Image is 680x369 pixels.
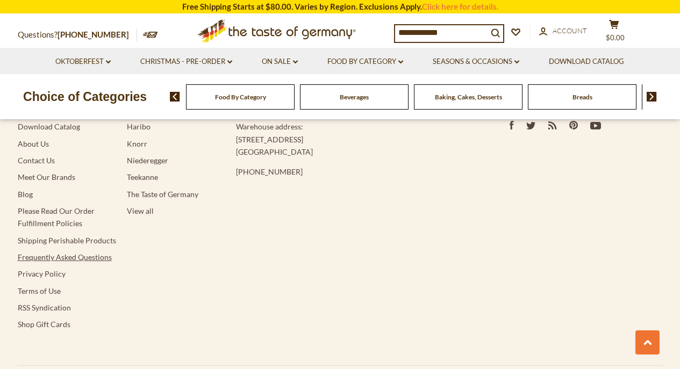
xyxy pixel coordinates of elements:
[127,206,154,215] a: View all
[606,33,625,42] span: $0.00
[549,56,624,68] a: Download Catalog
[215,93,266,101] a: Food By Category
[422,2,498,11] a: Click here for details.
[18,156,55,165] a: Contact Us
[572,93,592,101] a: Breads
[127,122,151,131] a: Haribo
[18,236,116,245] a: Shipping Perishable Products
[18,206,95,228] a: Please Read Our Order Fulfillment Policies
[18,320,70,329] a: Shop Gift Cards
[58,30,129,39] a: [PHONE_NUMBER]
[18,252,112,262] a: Frequently Asked Questions
[127,190,198,199] a: The Taste of Germany
[262,56,298,68] a: On Sale
[236,120,466,158] p: Warehouse address: [STREET_ADDRESS] [GEOGRAPHIC_DATA]
[598,19,631,46] button: $0.00
[18,28,137,42] p: Questions?
[170,92,180,102] img: previous arrow
[18,190,33,199] a: Blog
[18,139,49,148] a: About Us
[340,93,369,101] a: Beverages
[539,25,587,37] a: Account
[327,56,403,68] a: Food By Category
[127,156,168,165] a: Niederegger
[435,93,502,101] a: Baking, Cakes, Desserts
[433,56,519,68] a: Seasons & Occasions
[647,92,657,102] img: next arrow
[127,139,147,148] a: Knorr
[18,122,80,131] a: Download Catalog
[18,286,61,295] a: Terms of Use
[55,56,111,68] a: Oktoberfest
[127,172,158,182] a: Teekanne
[18,172,75,182] a: Meet Our Brands
[18,303,71,312] a: RSS Syndication
[553,26,587,35] span: Account
[236,165,466,178] p: [PHONE_NUMBER]
[140,56,232,68] a: Christmas - PRE-ORDER
[18,269,66,278] a: Privacy Policy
